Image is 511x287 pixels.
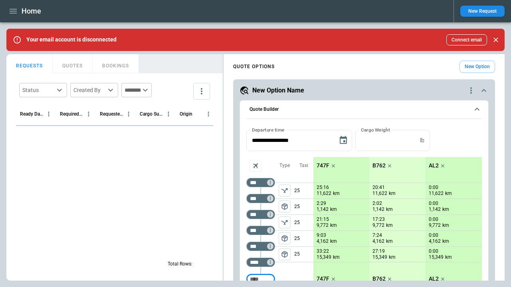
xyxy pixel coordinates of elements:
span: Type of sector [279,201,291,212]
p: 7:24 [372,232,382,238]
p: 747F [317,162,329,169]
h6: Quote Builder [250,107,279,112]
p: 0:00 [429,216,438,222]
p: km [442,238,449,245]
span: Type of sector [279,248,291,260]
p: 0:00 [429,232,438,238]
p: km [445,190,452,197]
h5: New Option Name [252,86,304,95]
div: Origin [180,111,192,117]
p: 4,162 [429,238,441,245]
p: km [442,222,449,229]
p: 1,142 [429,206,441,213]
div: Created By [73,86,105,94]
p: 15,349 [317,254,331,261]
p: 11,622 [429,190,444,197]
button: Choose date, selected date is Sep 9, 2025 [335,132,351,148]
p: 25:16 [317,185,329,191]
p: km [333,254,340,261]
p: km [330,206,337,213]
button: more [193,83,210,100]
label: Cargo Weight [361,126,390,133]
button: New Request [460,6,505,17]
button: Ready Date & Time (UTC) column menu [44,109,54,119]
p: 20:41 [372,185,385,191]
p: 9,772 [317,222,329,229]
div: Too short [246,194,275,203]
p: AL2 [429,275,439,282]
p: km [333,190,340,197]
p: 15,349 [429,254,444,261]
p: km [445,254,452,261]
button: Close [490,34,501,45]
p: B762 [372,162,386,169]
div: Ready Date & Time (UTC) [20,111,44,117]
p: km [386,238,393,245]
label: Departure time [252,126,285,133]
h1: Home [22,6,41,16]
div: Too short [246,226,275,235]
button: New Option Namequote-option-actions [240,86,489,95]
p: 4,162 [317,238,329,245]
p: 2:29 [317,201,326,206]
p: AL2 [429,162,439,169]
span: Type of sector [279,232,291,244]
p: B762 [372,275,386,282]
p: 0:00 [429,185,438,191]
p: 21:15 [317,216,329,222]
button: REQUESTS [6,54,53,73]
p: 27:19 [372,248,385,254]
p: 11,622 [317,190,331,197]
div: Requested Route [100,111,123,117]
span: package_2 [281,234,289,242]
p: Type [279,162,290,169]
p: 9,772 [429,222,441,229]
p: km [389,254,396,261]
span: package_2 [281,202,289,210]
button: left aligned [279,232,291,244]
p: 25 [294,215,313,230]
button: Requested Route column menu [123,109,134,119]
p: 9:03 [317,232,326,238]
p: 25 [294,247,313,262]
p: 33:22 [317,248,329,254]
button: left aligned [279,185,291,197]
p: km [330,222,337,229]
p: Total Rows: [168,261,192,267]
p: km [442,206,449,213]
button: Connect email [446,34,487,45]
button: left aligned [279,201,291,212]
span: Type of sector [279,185,291,197]
button: BOOKINGS [93,54,139,73]
p: Your email account is disconnected [26,36,117,43]
p: 2:02 [372,201,382,206]
button: New Option [460,61,495,73]
p: 11,622 [372,190,387,197]
span: package_2 [281,250,289,258]
button: left aligned [279,216,291,228]
span: Type of sector [279,216,291,228]
div: dismiss [490,31,501,49]
div: Too short [246,178,275,187]
div: quote-option-actions [466,86,476,95]
div: Status [22,86,54,94]
p: lb [420,137,424,144]
p: km [386,222,393,229]
p: 0:00 [429,248,438,254]
div: Too short [246,274,275,284]
p: km [389,190,396,197]
button: Origin column menu [203,109,214,119]
button: QUOTES [53,54,93,73]
p: km [386,206,393,213]
p: 747F [317,275,329,282]
p: 25 [294,231,313,246]
div: Too short [246,210,275,219]
button: Quote Builder [246,100,482,119]
p: 25 [294,199,313,214]
p: km [330,238,337,245]
p: 0:00 [429,201,438,206]
p: 4,162 [372,238,384,245]
div: Too short [246,242,275,251]
span: Aircraft selection [250,160,261,172]
p: 17:23 [372,216,385,222]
